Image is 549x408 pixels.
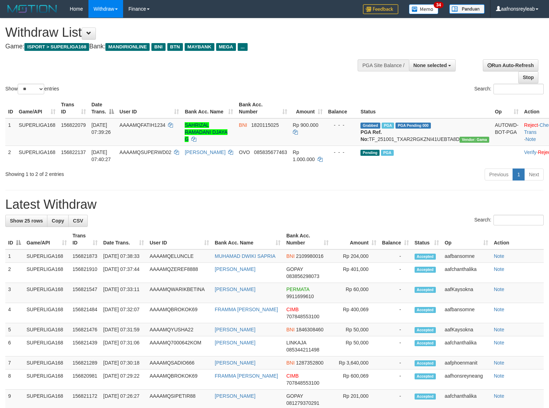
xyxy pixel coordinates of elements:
td: AAAAMQWARIKBETINA [147,283,212,303]
td: 6 [5,336,24,356]
td: aafKaysokna [442,283,491,303]
img: MOTION_logo.png [5,4,59,14]
td: 7 [5,356,24,369]
span: MAYBANK [185,43,214,51]
span: Copy 085344211498 to clipboard [286,347,319,353]
td: 156821484 [70,303,100,323]
span: Copy 1287352800 to clipboard [296,360,324,366]
a: MUHAMAD DWIKI SAPRIA [215,253,276,259]
td: 156821289 [70,356,100,369]
th: Trans ID: activate to sort column ascending [58,98,89,118]
span: GOPAY [286,266,303,272]
h1: Withdraw List [5,25,359,40]
span: MANDIRIONLINE [105,43,150,51]
button: None selected [409,59,456,71]
td: [DATE] 07:31:06 [100,336,147,356]
td: AAAAMQSADIO666 [147,356,212,369]
td: aafKaysokna [442,323,491,336]
span: Copy 083856298073 to clipboard [286,273,319,279]
span: Copy 2109980016 to clipboard [296,253,324,259]
a: [PERSON_NAME] [215,360,255,366]
td: aafchanthalika [442,336,491,356]
a: CSV [68,215,88,227]
td: SUPERLIGA168 [24,336,70,356]
span: [DATE] 07:39:26 [92,122,111,135]
th: Date Trans.: activate to sort column ascending [100,229,147,249]
td: SUPERLIGA168 [24,263,70,283]
a: Reject [524,122,538,128]
b: PGA Ref. No: [360,129,382,142]
td: aafhonsreyneang [442,369,491,390]
td: AAAAMQZEREF8888 [147,263,212,283]
a: [PERSON_NAME] [185,149,225,155]
a: Verify [524,149,537,155]
label: Search: [474,84,544,94]
span: Accepted [415,254,436,260]
a: Note [494,286,504,292]
th: Op: activate to sort column ascending [492,98,521,118]
div: PGA Site Balance / [358,59,409,71]
th: Balance: activate to sort column ascending [379,229,412,249]
a: Note [525,136,536,142]
td: aafphoenmanit [442,356,491,369]
th: User ID: activate to sort column ascending [117,98,182,118]
div: - - - [328,122,355,129]
div: Showing 1 to 2 of 2 entries [5,168,224,178]
td: 156821547 [70,283,100,303]
a: Run Auto-Refresh [483,59,538,71]
td: Rp 50,000 [331,336,379,356]
span: AAAAMQFATIH1234 [120,122,166,128]
th: Amount: activate to sort column ascending [331,229,379,249]
span: Marked by aafphoenmanit [382,123,394,129]
span: BNI [286,327,294,332]
span: GOPAY [286,393,303,399]
span: BTN [167,43,183,51]
a: Copy [47,215,69,227]
a: Note [494,253,504,259]
span: CIMB [286,373,299,379]
td: SUPERLIGA168 [16,118,58,146]
a: Note [494,373,504,379]
th: ID: activate to sort column descending [5,229,24,249]
td: Rp 204,000 [331,249,379,263]
td: Rp 401,000 [331,263,379,283]
span: 34 [434,2,443,8]
a: [PERSON_NAME] [215,393,255,399]
span: PGA Pending [395,123,431,129]
td: AAAAMQELUNCLE [147,249,212,263]
span: Accepted [415,267,436,273]
span: Copy 9911699610 to clipboard [286,294,314,299]
div: - - - [328,149,355,156]
span: 156822079 [61,122,86,128]
select: Showentries [18,84,44,94]
td: SUPERLIGA168 [24,323,70,336]
span: Rp 1.000.000 [293,149,315,162]
span: LINKAJA [286,340,306,345]
td: SUPERLIGA168 [24,249,70,263]
th: Date Trans.: activate to sort column descending [89,98,117,118]
span: Marked by aafphoenmanit [381,150,393,156]
a: FRAMMA [PERSON_NAME] [215,373,278,379]
th: Action [491,229,544,249]
span: Grabbed [360,123,380,129]
a: [PERSON_NAME] [215,327,255,332]
th: Status [358,98,492,118]
td: TF_251001_TXAR2RGKZNI41UEBTA8D [358,118,492,146]
span: BNI [286,360,294,366]
a: Note [494,340,504,345]
a: Show 25 rows [5,215,47,227]
td: 2 [5,263,24,283]
td: - [379,303,412,323]
span: BNI [286,253,294,259]
td: [DATE] 07:37:44 [100,263,147,283]
td: AAAAMQBROKOK69 [147,303,212,323]
th: ID [5,98,16,118]
span: BNI [151,43,165,51]
a: Note [494,307,504,312]
input: Search: [493,215,544,225]
a: Stop [518,71,538,83]
td: SUPERLIGA168 [16,146,58,166]
span: ... [238,43,247,51]
td: - [379,283,412,303]
span: AAAAMQSUPERWD02 [120,149,172,155]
